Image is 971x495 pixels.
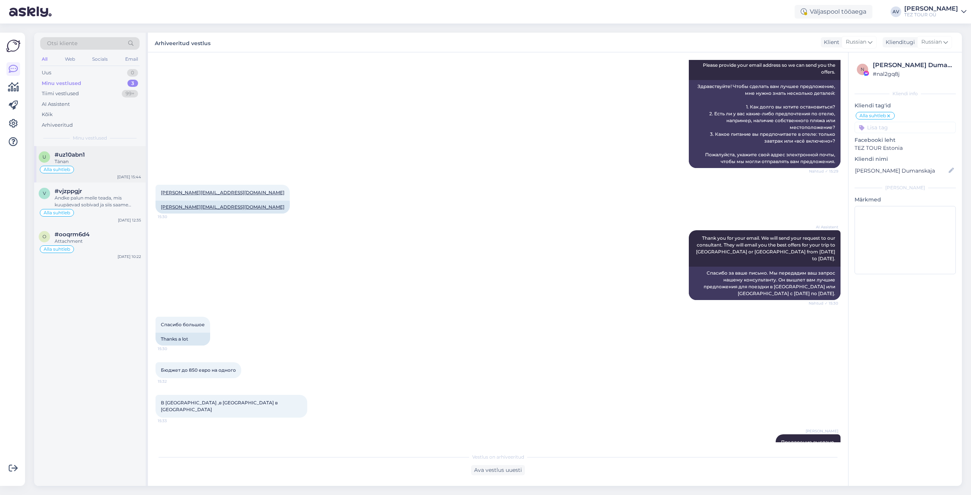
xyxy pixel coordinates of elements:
[161,322,205,327] span: Спасибо большое
[809,168,838,174] span: Nähtud ✓ 15:29
[810,224,838,230] span: AI Assistent
[43,190,46,196] span: v
[161,400,279,412] span: В [GEOGRAPHIC_DATA] ,в [GEOGRAPHIC_DATA] в [GEOGRAPHIC_DATA]
[689,80,841,168] div: Здравствуйте! Чтобы сделать вам лучшее предложение, мне нужно знать несколько деталей: 1. Как дол...
[855,136,956,144] p: Facebooki leht
[63,54,77,64] div: Web
[156,333,210,346] div: Thanks a lot
[846,38,866,46] span: Russian
[158,379,186,384] span: 15:32
[158,418,186,424] span: 15:33
[161,204,284,210] a: [PERSON_NAME][EMAIL_ADDRESS][DOMAIN_NAME]
[55,151,85,158] span: #uz10abn1
[42,90,79,97] div: Tiimi vestlused
[472,454,524,460] span: Vestlus on arhiveeritud
[42,234,46,239] span: o
[47,39,77,47] span: Otsi kliente
[855,155,956,163] p: Kliendi nimi
[855,90,956,97] div: Kliendi info
[904,6,966,18] a: [PERSON_NAME]TEZ TOUR OÜ
[42,154,46,160] span: u
[6,39,20,53] img: Askly Logo
[821,38,839,46] div: Klient
[118,254,141,259] div: [DATE] 10:22
[689,267,841,300] div: Спасибо за ваше письмо. Мы передадим ваш запрос нашему консультанту. Он вышлет вам лучшие предлож...
[40,54,49,64] div: All
[55,231,90,238] span: #ooqrm6d4
[55,188,82,195] span: #vjzppgjr
[891,6,901,17] div: AV
[55,158,141,165] div: Tänan
[809,300,838,306] span: Nähtud ✓ 15:30
[855,167,947,175] input: Lisa nimi
[855,184,956,191] div: [PERSON_NAME]
[42,101,70,108] div: AI Assistent
[855,196,956,204] p: Märkmed
[781,439,835,445] span: Предлоение выслано.
[921,38,942,46] span: Russian
[127,80,138,87] div: 3
[859,113,886,118] span: Alla suhtleb
[904,12,958,18] div: TEZ TOUR OÜ
[795,5,872,19] div: Väljaspool tööaega
[883,38,915,46] div: Klienditugi
[124,54,140,64] div: Email
[42,111,53,118] div: Kõik
[696,235,836,261] span: Thank you for your email. We will send your request to our consultant. They will email you the be...
[42,121,73,129] div: Arhiveeritud
[117,174,141,180] div: [DATE] 15:44
[855,102,956,110] p: Kliendi tag'id
[73,135,107,141] span: Minu vestlused
[161,367,236,373] span: Бюджет до 850 евро на одного
[44,247,70,251] span: Alla suhtleb
[118,217,141,223] div: [DATE] 12:35
[855,144,956,152] p: TEZ TOUR Estonia
[42,69,51,77] div: Uus
[155,37,211,47] label: Arhiveeritud vestlus
[158,346,186,352] span: 15:30
[855,122,956,133] input: Lisa tag
[904,6,958,12] div: [PERSON_NAME]
[806,428,838,434] span: [PERSON_NAME]
[42,80,81,87] div: Minu vestlused
[471,465,525,475] div: Ava vestlus uuesti
[55,238,141,245] div: Attachment
[44,167,70,172] span: Alla suhtleb
[161,190,284,195] a: [PERSON_NAME][EMAIL_ADDRESS][DOMAIN_NAME]
[873,61,954,70] div: [PERSON_NAME] Dumanskaja
[55,195,141,208] div: Andke palun meile teada, mis kuupäevad sobivad ja siis saame kontrollida.
[127,69,138,77] div: 0
[861,66,864,72] span: n
[873,70,954,78] div: # nal2gq8j
[158,214,186,220] span: 15:30
[91,54,109,64] div: Socials
[44,211,70,215] span: Alla suhtleb
[122,90,138,97] div: 99+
